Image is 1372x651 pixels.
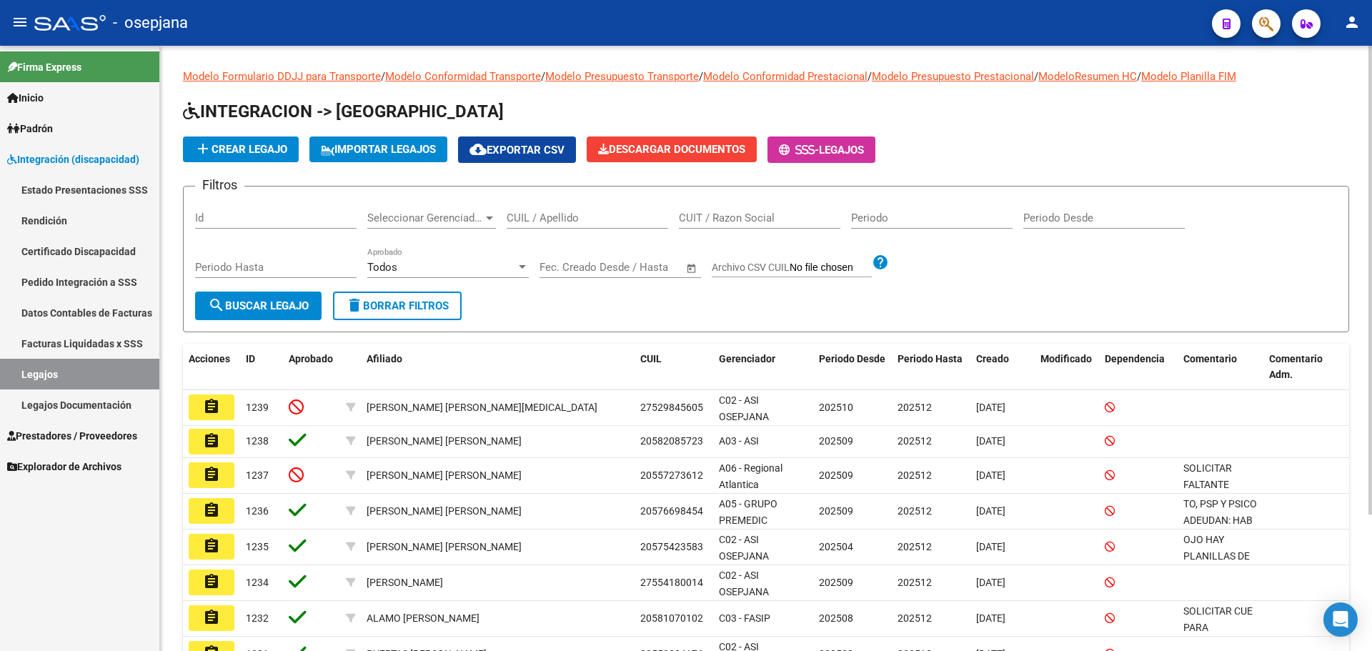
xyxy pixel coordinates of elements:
[469,144,565,156] span: Exportar CSV
[976,402,1005,413] span: [DATE]
[346,299,449,312] span: Borrar Filtros
[203,432,220,449] mat-icon: assignment
[246,402,269,413] span: 1239
[7,151,139,167] span: Integración (discapacidad)
[587,136,757,162] button: Descargar Documentos
[203,573,220,590] mat-icon: assignment
[713,344,813,391] datatable-header-cell: Gerenciador
[819,435,853,447] span: 202509
[246,469,269,481] span: 1237
[458,136,576,163] button: Exportar CSV
[1183,353,1237,364] span: Comentario
[819,577,853,588] span: 202509
[976,505,1005,517] span: [DATE]
[540,261,597,274] input: Fecha inicio
[640,577,703,588] span: 27554180014
[367,261,397,274] span: Todos
[346,297,363,314] mat-icon: delete
[194,140,212,157] mat-icon: add
[283,344,340,391] datatable-header-cell: Aprobado
[898,402,932,413] span: 202512
[367,539,522,555] div: [PERSON_NAME] [PERSON_NAME]
[183,344,240,391] datatable-header-cell: Acciones
[183,70,381,83] a: Modelo Formulario DDJJ para Transporte
[779,144,819,156] span: -
[1183,498,1258,591] span: TO, PSP Y PSICO ADEUDAN: HAB DE CONSULTORIO + MAT PROV + POLIZA
[719,353,775,364] span: Gerenciador
[976,469,1005,481] span: [DATE]
[367,399,597,416] div: [PERSON_NAME] [PERSON_NAME][MEDICAL_DATA]
[309,136,447,162] button: IMPORTAR LEGAJOS
[203,466,220,483] mat-icon: assignment
[719,435,759,447] span: A03 - ASI
[361,344,635,391] datatable-header-cell: Afiliado
[635,344,713,391] datatable-header-cell: CUIL
[719,534,769,562] span: C02 - ASI OSEPJANA
[367,212,483,224] span: Seleccionar Gerenciador
[367,433,522,449] div: [PERSON_NAME] [PERSON_NAME]
[1105,353,1165,364] span: Dependencia
[703,70,868,83] a: Modelo Conformidad Prestacional
[367,353,402,364] span: Afiliado
[367,467,522,484] div: [PERSON_NAME] [PERSON_NAME]
[7,90,44,106] span: Inicio
[545,70,699,83] a: Modelo Presupuesto Transporte
[976,353,1009,364] span: Creado
[183,101,504,121] span: INTEGRACION -> [GEOGRAPHIC_DATA]
[719,498,777,526] span: A05 - GRUPO PREMEDIC
[970,344,1035,391] datatable-header-cell: Creado
[469,141,487,158] mat-icon: cloud_download
[1183,534,1252,610] span: OJO HAY PLANILLAS DE DE OTRA OBRA SOCIAL (OSCEARA)
[898,541,932,552] span: 202512
[898,469,932,481] span: 202512
[246,505,269,517] span: 1236
[790,262,872,274] input: Archivo CSV CUIL
[872,254,889,271] mat-icon: help
[598,143,745,156] span: Descargar Documentos
[183,136,299,162] button: Crear Legajo
[367,575,443,591] div: [PERSON_NAME]
[719,570,769,597] span: C02 - ASI OSEPJANA
[640,353,662,364] span: CUIL
[640,612,703,624] span: 20581070102
[246,612,269,624] span: 1232
[321,143,436,156] span: IMPORTAR LEGAJOS
[333,292,462,320] button: Borrar Filtros
[289,353,333,364] span: Aprobado
[819,353,885,364] span: Periodo Desde
[767,136,875,163] button: -Legajos
[898,505,932,517] span: 202512
[892,344,970,391] datatable-header-cell: Periodo Hasta
[1141,70,1236,83] a: Modelo Planilla FIM
[640,402,703,413] span: 27529845605
[819,469,853,481] span: 202509
[7,428,137,444] span: Prestadores / Proveedores
[195,175,244,195] h3: Filtros
[240,344,283,391] datatable-header-cell: ID
[1323,602,1358,637] div: Open Intercom Messenger
[898,353,963,364] span: Periodo Hasta
[208,297,225,314] mat-icon: search
[976,435,1005,447] span: [DATE]
[203,537,220,555] mat-icon: assignment
[195,292,322,320] button: Buscar Legajo
[189,353,230,364] span: Acciones
[208,299,309,312] span: Buscar Legajo
[872,70,1034,83] a: Modelo Presupuesto Prestacional
[11,14,29,31] mat-icon: menu
[819,144,864,156] span: Legajos
[719,612,770,624] span: C03 - FASIP
[684,260,700,277] button: Open calendar
[1038,70,1137,83] a: ModeloResumen HC
[898,612,932,624] span: 202512
[367,503,522,520] div: [PERSON_NAME] [PERSON_NAME]
[819,612,853,624] span: 202508
[246,541,269,552] span: 1235
[246,435,269,447] span: 1238
[7,59,81,75] span: Firma Express
[1183,462,1232,490] span: SOLICITAR FALTANTE
[719,394,769,422] span: C02 - ASI OSEPJANA
[1269,353,1323,381] span: Comentario Adm.
[7,121,53,136] span: Padrón
[1099,344,1178,391] datatable-header-cell: Dependencia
